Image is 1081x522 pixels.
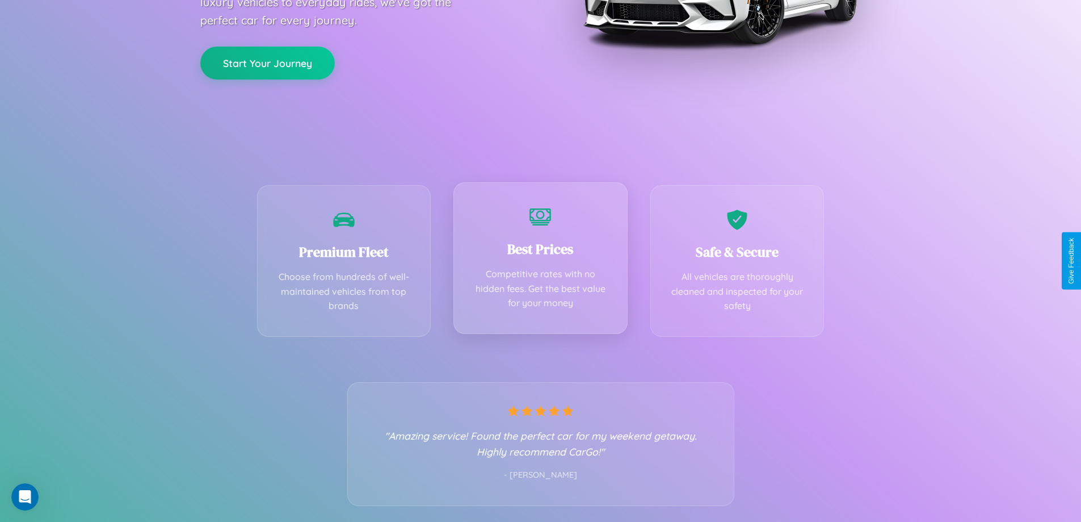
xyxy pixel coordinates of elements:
p: Choose from hundreds of well-maintained vehicles from top brands [275,270,414,314]
p: Competitive rates with no hidden fees. Get the best value for your money [471,267,610,311]
h3: Best Prices [471,240,610,258]
h3: Premium Fleet [275,243,414,261]
button: Start Your Journey [200,47,335,80]
iframe: Intercom live chat [11,483,39,511]
p: "Amazing service! Found the perfect car for my weekend getaway. Highly recommend CarGo!" [371,428,711,460]
div: Give Feedback [1067,238,1075,284]
h3: Safe & Secure [668,243,807,261]
p: All vehicles are thoroughly cleaned and inspected for your safety [668,270,807,314]
p: - [PERSON_NAME] [371,468,711,483]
